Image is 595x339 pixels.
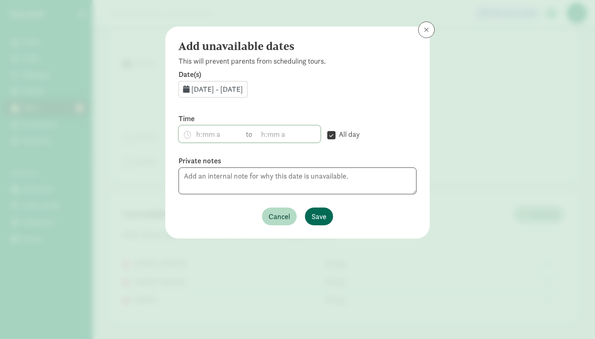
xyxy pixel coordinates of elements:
[269,211,290,222] span: Cancel
[554,299,595,339] iframe: Chat Widget
[312,211,326,222] span: Save
[178,114,321,124] label: Time
[178,56,416,66] p: This will prevent parents from scheduling tours.
[178,69,416,79] label: Date(s)
[178,40,410,53] h4: Add unavailable dates
[336,129,360,139] label: All day
[305,208,333,225] button: Save
[179,126,242,142] input: h:mm a
[178,156,416,166] label: Private notes
[262,208,297,225] button: Cancel
[257,126,320,142] input: h:mm a
[246,129,253,140] span: to
[191,84,243,94] span: [DATE] - [DATE]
